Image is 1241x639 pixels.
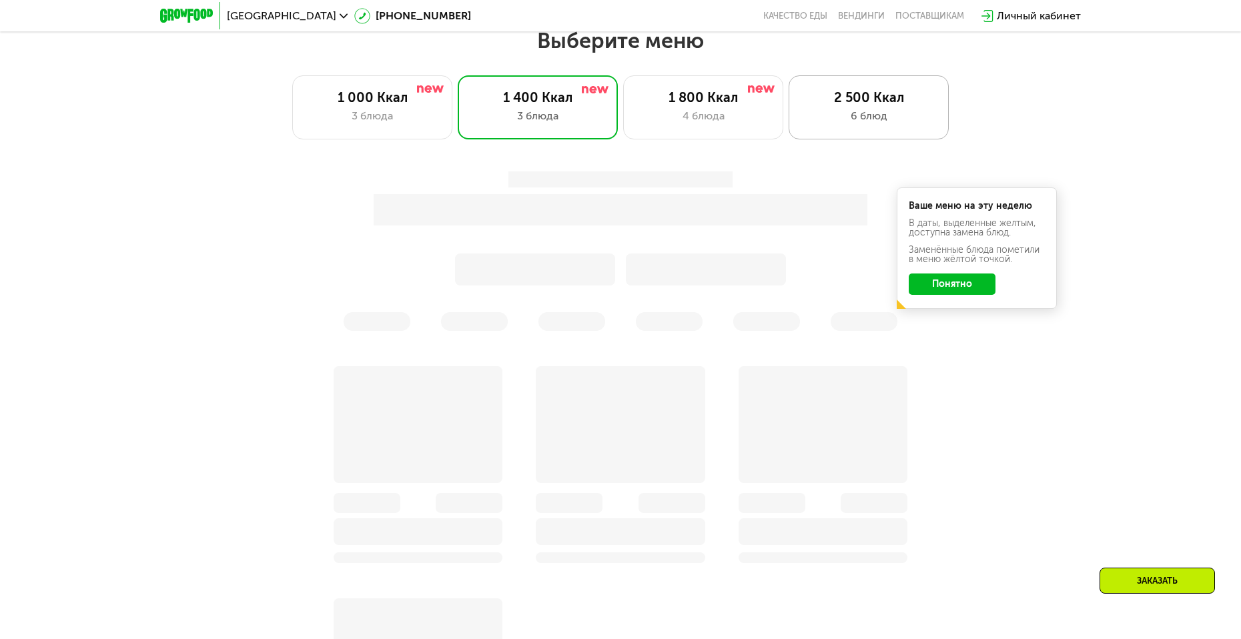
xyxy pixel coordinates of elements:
div: В даты, выделенные желтым, доступна замена блюд. [909,219,1045,237]
a: [PHONE_NUMBER] [354,8,471,24]
h2: Выберите меню [43,27,1198,54]
div: 2 500 Ккал [803,89,935,105]
div: Заказать [1100,568,1215,594]
div: 1 000 Ккал [306,89,438,105]
div: Заменённые блюда пометили в меню жёлтой точкой. [909,245,1045,264]
div: 4 блюда [637,108,769,124]
div: 3 блюда [472,108,604,124]
div: Ваше меню на эту неделю [909,201,1045,211]
div: 1 800 Ккал [637,89,769,105]
div: Личный кабинет [997,8,1081,24]
span: [GEOGRAPHIC_DATA] [227,11,336,21]
a: Вендинги [838,11,885,21]
button: Понятно [909,273,995,295]
div: 6 блюд [803,108,935,124]
div: 1 400 Ккал [472,89,604,105]
a: Качество еды [763,11,827,21]
div: 3 блюда [306,108,438,124]
div: поставщикам [895,11,964,21]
